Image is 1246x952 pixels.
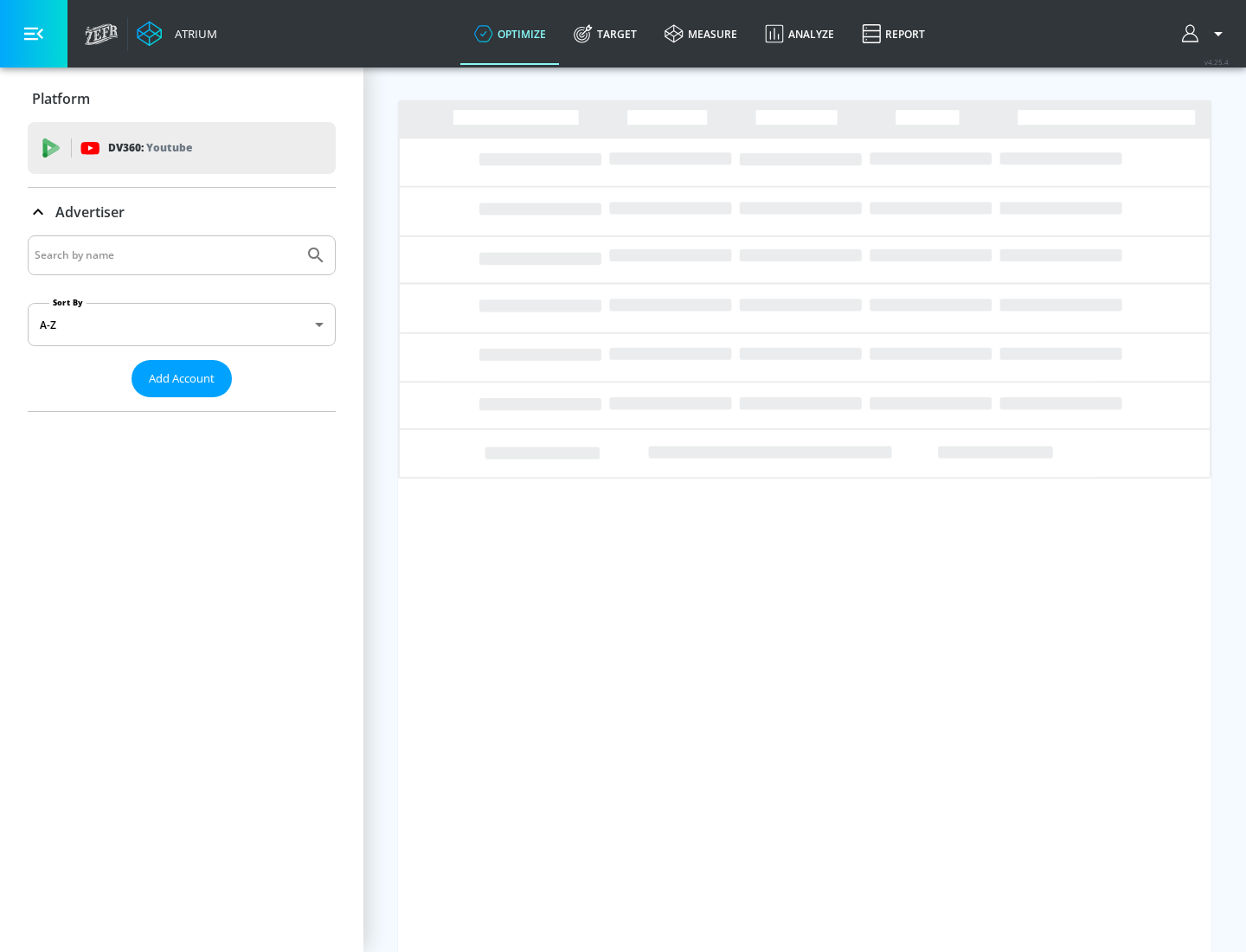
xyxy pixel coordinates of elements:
a: Target [560,3,651,65]
input: Search by name [35,244,297,267]
label: Sort By [49,297,87,308]
div: Advertiser [28,188,336,236]
span: Add Account [149,369,215,389]
p: Youtube [146,138,192,157]
p: Platform [32,89,90,108]
p: DV360: [108,138,192,158]
button: Add Account [132,360,232,397]
div: Platform [28,74,336,123]
a: optimize [460,3,560,65]
a: Report [848,3,939,65]
a: Atrium [137,21,217,47]
a: Analyze [751,3,848,65]
nav: list of Advertiser [28,397,336,411]
div: Atrium [168,26,217,42]
div: Advertiser [28,235,336,411]
div: DV360: Youtube [28,122,336,174]
a: measure [651,3,751,65]
div: A-Z [28,303,336,346]
p: Advertiser [55,203,125,222]
span: v 4.25.4 [1204,57,1229,67]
